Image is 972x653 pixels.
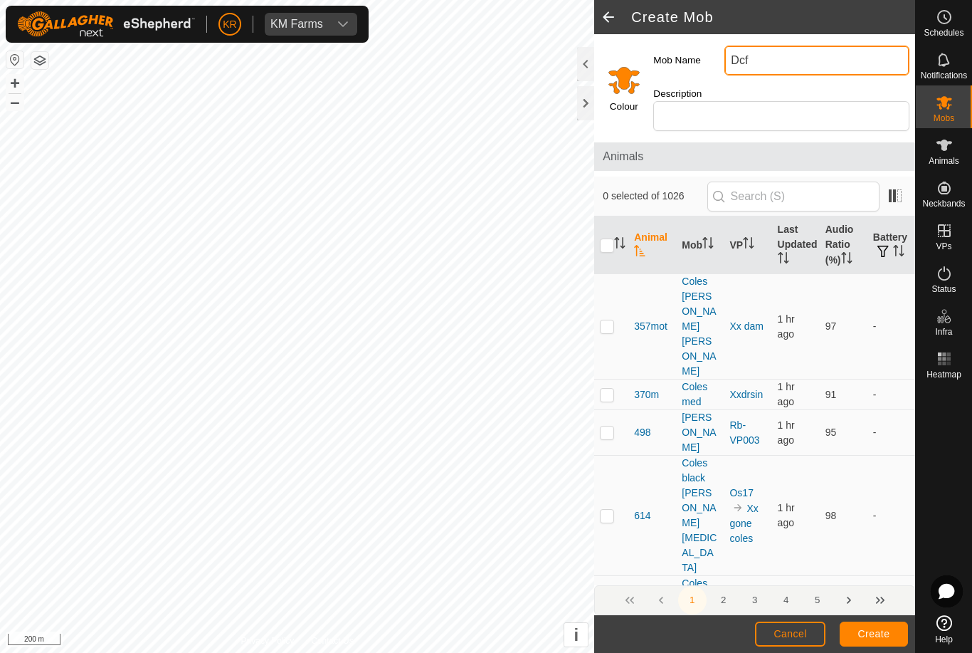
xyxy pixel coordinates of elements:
[934,114,954,122] span: Mobs
[682,274,718,379] div: Coles [PERSON_NAME] [PERSON_NAME]
[772,586,801,615] button: 4
[6,51,23,68] button: Reset Map
[931,285,956,293] span: Status
[631,9,915,26] h2: Create Mob
[564,623,588,647] button: i
[778,254,789,266] p-sorticon: Activate to sort
[634,425,650,440] span: 498
[867,456,915,576] td: -
[924,28,963,37] span: Schedules
[936,242,951,251] span: VPs
[31,52,48,69] button: Map Layers
[678,586,707,615] button: 1
[773,628,807,639] span: Cancel
[867,274,915,380] td: -
[772,216,820,274] th: Last Updated
[893,247,904,258] p-sorticon: Activate to sort
[634,247,645,258] p-sorticon: Activate to sort
[820,216,867,274] th: Audio Ratio (%)
[866,586,894,615] button: Last Page
[840,622,908,647] button: Create
[707,182,879,211] input: Search (S)
[729,503,758,544] a: Xx gone coles
[729,389,763,400] a: Xxdrsin
[634,508,650,523] span: 614
[682,456,718,575] div: Coles black [PERSON_NAME][MEDICAL_DATA]
[223,17,236,32] span: KR
[803,586,832,615] button: 5
[603,189,707,204] span: 0 selected of 1026
[634,387,659,402] span: 370m
[676,216,724,274] th: Mob
[614,239,625,251] p-sorticon: Activate to sort
[778,381,795,407] span: 20 Aug 2025 at 8:13 am
[778,502,795,528] span: 20 Aug 2025 at 8:07 am
[729,419,759,446] a: Rb-VP003
[825,427,837,438] span: 95
[311,634,353,647] a: Contact Us
[825,389,837,400] span: 91
[741,586,769,615] button: 3
[732,502,744,513] img: to
[17,11,195,37] img: Gallagher Logo
[778,419,795,446] span: 20 Aug 2025 at 8:04 am
[926,370,961,379] span: Heatmap
[628,216,676,274] th: Animal
[729,487,753,498] a: Os17
[724,216,771,274] th: VP
[755,622,825,647] button: Cancel
[935,328,952,336] span: Infra
[603,148,907,165] span: Animals
[935,635,953,644] span: Help
[702,239,714,251] p-sorticon: Activate to sort
[835,586,863,615] button: Next Page
[270,19,323,30] div: KM Farms
[922,199,965,208] span: Neckbands
[867,216,915,274] th: Battery
[729,320,763,332] a: Xx dam
[634,319,667,334] span: 357mot
[241,634,295,647] a: Privacy Policy
[6,93,23,110] button: –
[929,157,959,165] span: Animals
[825,320,837,332] span: 97
[778,313,795,340] span: 20 Aug 2025 at 8:16 am
[265,13,329,36] span: KM Farms
[921,71,967,80] span: Notifications
[916,610,972,649] a: Help
[682,380,718,409] div: Coles med
[825,510,837,521] span: 98
[841,254,852,266] p-sorticon: Activate to sort
[653,87,724,101] label: Description
[329,13,357,36] div: dropdown trigger
[867,410,915,456] td: -
[743,239,754,251] p-sorticon: Activate to sort
[709,586,738,615] button: 2
[6,75,23,92] button: +
[867,380,915,410] td: -
[610,100,638,114] label: Colour
[574,625,579,644] span: i
[858,628,890,639] span: Create
[653,46,724,75] label: Mob Name
[682,410,718,455] div: [PERSON_NAME]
